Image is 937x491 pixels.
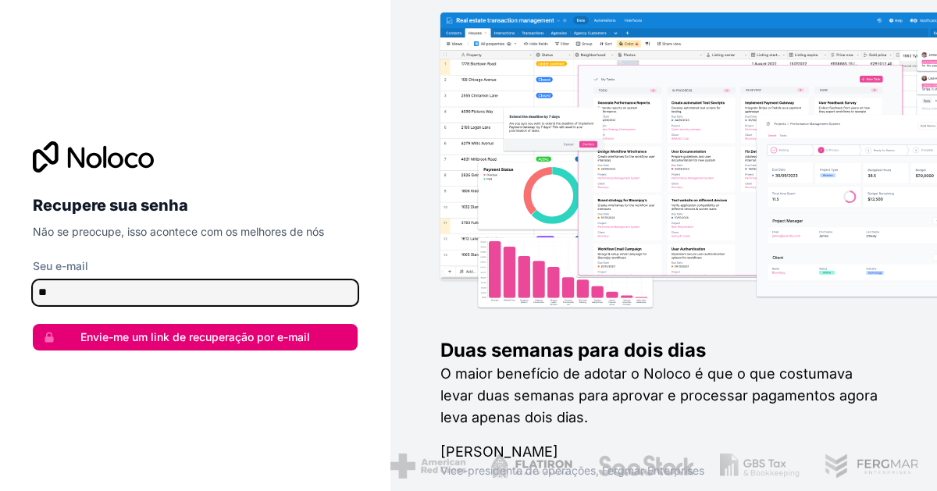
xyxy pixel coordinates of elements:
[33,280,358,305] input: e-mail
[33,259,88,272] font: Seu e-mail
[440,464,596,477] font: Vice-presidente de operações
[596,464,599,477] font: ,
[347,454,422,479] img: /ativos/cruz-vermelha-americana-BAupjrZR.png
[33,196,188,215] font: Recupere sua senha
[33,225,324,238] font: Não se preocupe, isso acontece com os melhores de nós
[440,365,878,425] font: O maior benefício de adotar o Noloco é que o que costumava levar duas semanas para aprovar e proc...
[602,464,704,477] font: Fergmar Enterprises
[33,324,358,350] button: Envie-me um link de recuperação por e-mail
[80,330,310,343] font: Envie-me um link de recuperação por e-mail
[440,443,558,460] font: [PERSON_NAME]
[440,339,706,361] font: Duas semanas para dois dias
